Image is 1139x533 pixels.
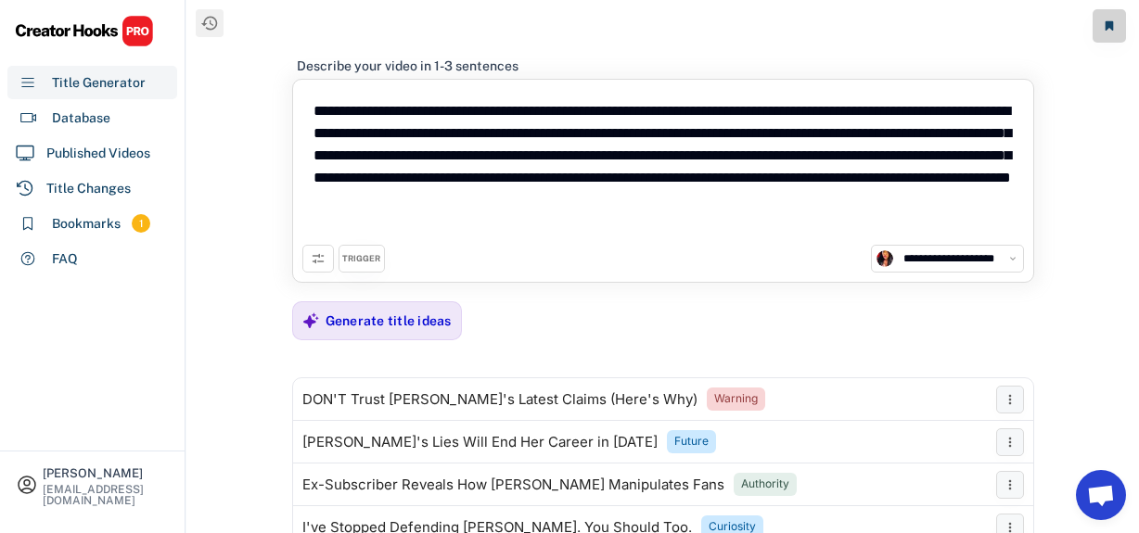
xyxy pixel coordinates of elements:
[297,57,518,74] div: Describe your video in 1-3 sentences
[52,73,146,93] div: Title Generator
[46,179,131,198] div: Title Changes
[43,467,169,479] div: [PERSON_NAME]
[302,435,658,450] div: [PERSON_NAME]'s Lies Will End Her Career in [DATE]
[877,250,893,267] img: channels4_profile.jpg
[741,476,789,492] div: Authority
[674,434,709,450] div: Future
[15,15,154,47] img: CHPRO%20Logo.svg
[52,249,78,269] div: FAQ
[46,144,150,163] div: Published Videos
[1076,470,1126,520] a: Ouvrir le chat
[132,216,150,232] div: 1
[302,477,724,492] div: Ex-Subscriber Reveals How [PERSON_NAME] Manipulates Fans
[714,391,758,407] div: Warning
[302,392,697,407] div: DON'T Trust [PERSON_NAME]'s Latest Claims (Here's Why)
[326,312,452,329] div: Generate title ideas
[52,214,121,234] div: Bookmarks
[52,108,110,128] div: Database
[342,253,380,265] div: TRIGGER
[43,484,169,506] div: [EMAIL_ADDRESS][DOMAIN_NAME]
